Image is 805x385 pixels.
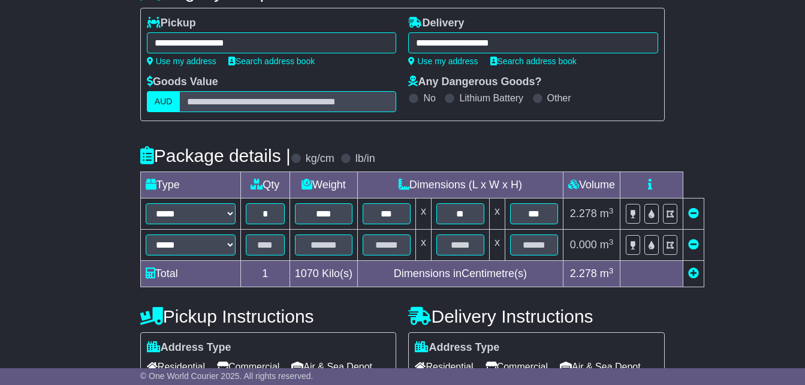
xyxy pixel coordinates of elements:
[408,17,464,30] label: Delivery
[415,341,499,354] label: Address Type
[609,237,614,246] sup: 3
[240,261,290,287] td: 1
[609,266,614,275] sup: 3
[408,56,478,66] a: Use my address
[486,357,548,376] span: Commercial
[489,198,505,230] td: x
[357,261,563,287] td: Dimensions in Centimetre(s)
[147,17,196,30] label: Pickup
[415,230,431,261] td: x
[306,152,334,166] label: kg/cm
[147,76,218,89] label: Goods Value
[490,56,577,66] a: Search address book
[489,230,505,261] td: x
[357,172,563,198] td: Dimensions (L x W x H)
[408,76,541,89] label: Any Dangerous Goods?
[355,152,375,166] label: lb/in
[570,239,597,251] span: 0.000
[140,261,240,287] td: Total
[609,206,614,215] sup: 3
[408,306,665,326] h4: Delivery Instructions
[570,267,597,279] span: 2.278
[547,92,571,104] label: Other
[688,267,699,279] a: Add new item
[140,306,397,326] h4: Pickup Instructions
[688,239,699,251] a: Remove this item
[140,371,313,381] span: © One World Courier 2025. All rights reserved.
[147,357,205,376] span: Residential
[147,56,216,66] a: Use my address
[290,172,357,198] td: Weight
[688,207,699,219] a: Remove this item
[291,357,372,376] span: Air & Sea Depot
[240,172,290,198] td: Qty
[140,146,291,166] h4: Package details |
[217,357,279,376] span: Commercial
[459,92,523,104] label: Lithium Battery
[570,207,597,219] span: 2.278
[140,172,240,198] td: Type
[600,207,614,219] span: m
[415,357,473,376] span: Residential
[600,267,614,279] span: m
[600,239,614,251] span: m
[560,357,641,376] span: Air & Sea Depot
[423,92,435,104] label: No
[147,341,231,354] label: Address Type
[290,261,357,287] td: Kilo(s)
[147,91,180,112] label: AUD
[228,56,315,66] a: Search address book
[295,267,319,279] span: 1070
[415,198,431,230] td: x
[563,172,620,198] td: Volume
